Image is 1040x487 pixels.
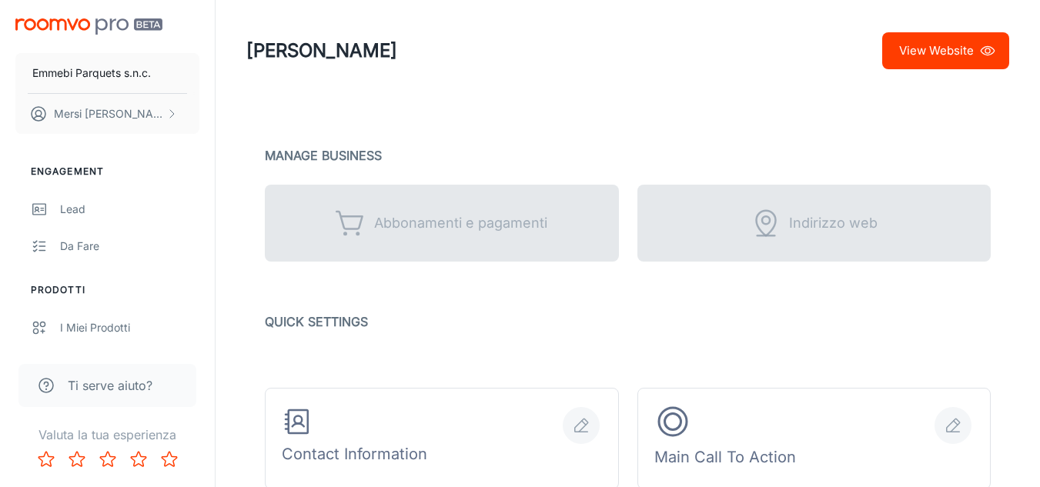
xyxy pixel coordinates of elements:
p: Mersi [PERSON_NAME] [54,105,162,122]
button: Rate 1 star [31,444,62,475]
button: Rate 2 star [62,444,92,475]
span: Ti serve aiuto? [68,376,152,395]
button: Emmebi Parquets s.n.c. [15,53,199,93]
h1: [PERSON_NAME] [246,37,397,65]
div: I miei prodotti [60,319,199,336]
div: Da fare [60,238,199,255]
a: View Website [882,32,1009,69]
div: Main Call To Action [654,403,796,475]
button: Rate 4 star [123,444,154,475]
div: Sbloccalo con l'abbonamento [637,185,992,262]
button: Rate 5 star [154,444,185,475]
button: Rate 3 star [92,444,123,475]
p: Emmebi Parquets s.n.c. [32,65,151,82]
p: Manage Business [265,145,991,166]
div: Contact Information [282,406,427,472]
button: Mersi [PERSON_NAME] [15,94,199,134]
img: Roomvo PRO Beta [15,18,162,35]
p: Valuta la tua esperienza [12,425,202,444]
p: Quick Settings [265,311,991,332]
div: Lead [60,201,199,218]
